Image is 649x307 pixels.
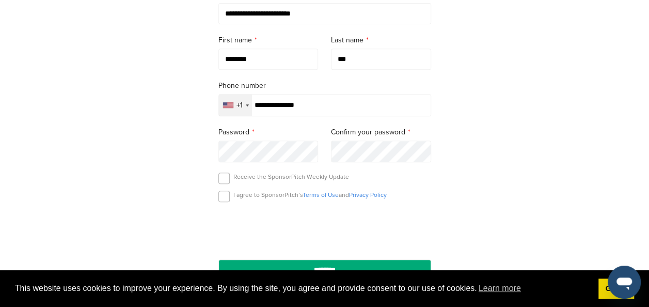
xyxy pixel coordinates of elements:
[331,127,431,138] label: Confirm your password
[219,95,252,116] div: Selected country
[331,35,431,46] label: Last name
[266,214,384,244] iframe: reCAPTCHA
[349,191,387,198] a: Privacy Policy
[236,102,243,109] div: +1
[233,191,387,199] p: I agree to SponsorPitch’s and
[15,281,590,296] span: This website uses cookies to improve your experience. By using the site, you agree and provide co...
[218,35,319,46] label: First name
[218,80,431,91] label: Phone number
[303,191,339,198] a: Terms of Use
[598,279,634,299] a: dismiss cookie message
[218,127,319,138] label: Password
[608,266,641,299] iframe: 메시징 창을 시작하는 버튼
[477,281,523,296] a: learn more about cookies
[233,173,349,181] p: Receive the SponsorPitch Weekly Update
